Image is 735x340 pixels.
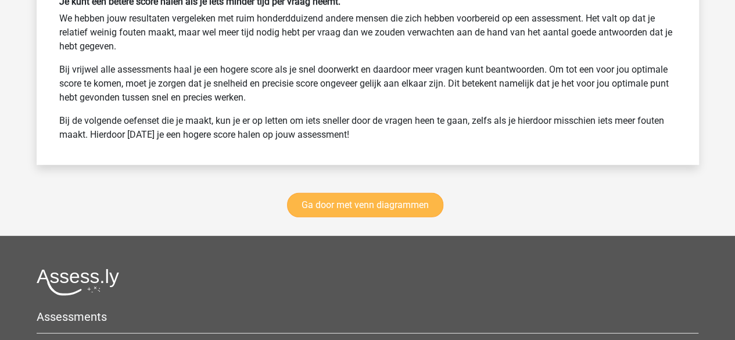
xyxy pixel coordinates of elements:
[59,12,676,53] p: We hebben jouw resultaten vergeleken met ruim honderdduizend andere mensen die zich hebben voorbe...
[59,114,676,142] p: Bij de volgende oefenset die je maakt, kun je er op letten om iets sneller door de vragen heen te...
[37,269,119,296] img: Assessly logo
[37,310,698,324] h5: Assessments
[287,193,443,217] a: Ga door met venn diagrammen
[59,63,676,105] p: Bij vrijwel alle assessments haal je een hogere score als je snel doorwerkt en daardoor meer vrag...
